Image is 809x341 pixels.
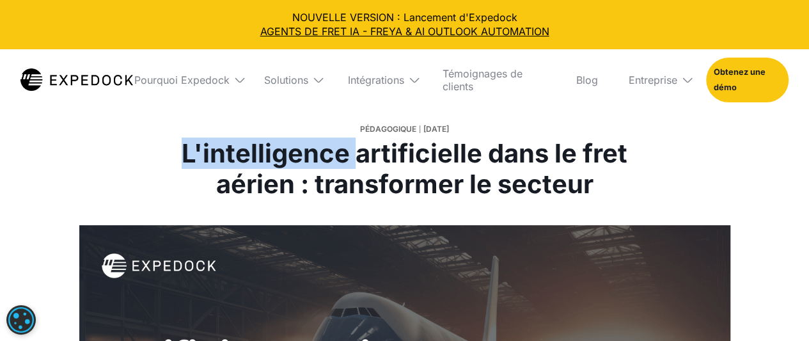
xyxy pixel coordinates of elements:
[10,24,799,38] a: AGENTS DE FRET IA - FREYA & AI OUTLOOK AUTOMATION
[566,49,608,111] a: Blog
[706,58,789,102] a: Obtenez une démo
[618,49,696,111] div: Entreprise
[596,203,809,341] div: Le monde est
[254,49,327,111] div: Solutions
[124,49,244,111] div: Pourquoi Expedock
[423,124,449,134] font: [DATE]
[596,203,809,341] iframe: Widget de discussion
[134,74,230,86] font: Pourquoi Expedock
[576,74,598,86] font: Blog
[260,25,549,38] font: AGENTS DE FRET IA - FREYA & AI OUTLOOK AUTOMATION
[264,74,308,86] font: Solutions
[443,67,522,93] font: Témoignages de clients
[182,138,627,200] font: L'intelligence artificielle dans le fret aérien : transformer le secteur
[348,74,404,86] font: Intégrations
[292,11,517,24] font: NOUVELLE VERSION : Lancement d'Expedock
[713,67,765,92] font: Obtenez une démo
[360,124,416,134] font: Pédagogique
[629,74,677,86] font: Entreprise
[338,49,422,111] div: Intégrations
[432,49,556,111] a: Témoignages de clients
